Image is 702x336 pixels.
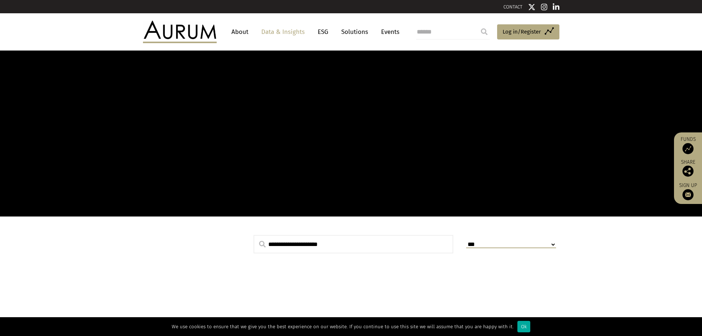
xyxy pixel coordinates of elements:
[259,241,266,247] img: search.svg
[682,166,694,177] img: Share this post
[553,3,559,11] img: Linkedin icon
[497,24,559,40] a: Log in/Register
[338,25,372,39] a: Solutions
[503,27,541,36] span: Log in/Register
[678,136,698,154] a: Funds
[528,3,535,11] img: Twitter icon
[314,25,332,39] a: ESG
[477,24,492,39] input: Submit
[541,3,548,11] img: Instagram icon
[678,160,698,177] div: Share
[503,4,523,10] a: CONTACT
[678,182,698,200] a: Sign up
[228,25,252,39] a: About
[682,189,694,200] img: Sign up to our newsletter
[143,21,217,43] img: Aurum
[682,143,694,154] img: Access Funds
[517,321,530,332] div: Ok
[258,25,308,39] a: Data & Insights
[377,25,399,39] a: Events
